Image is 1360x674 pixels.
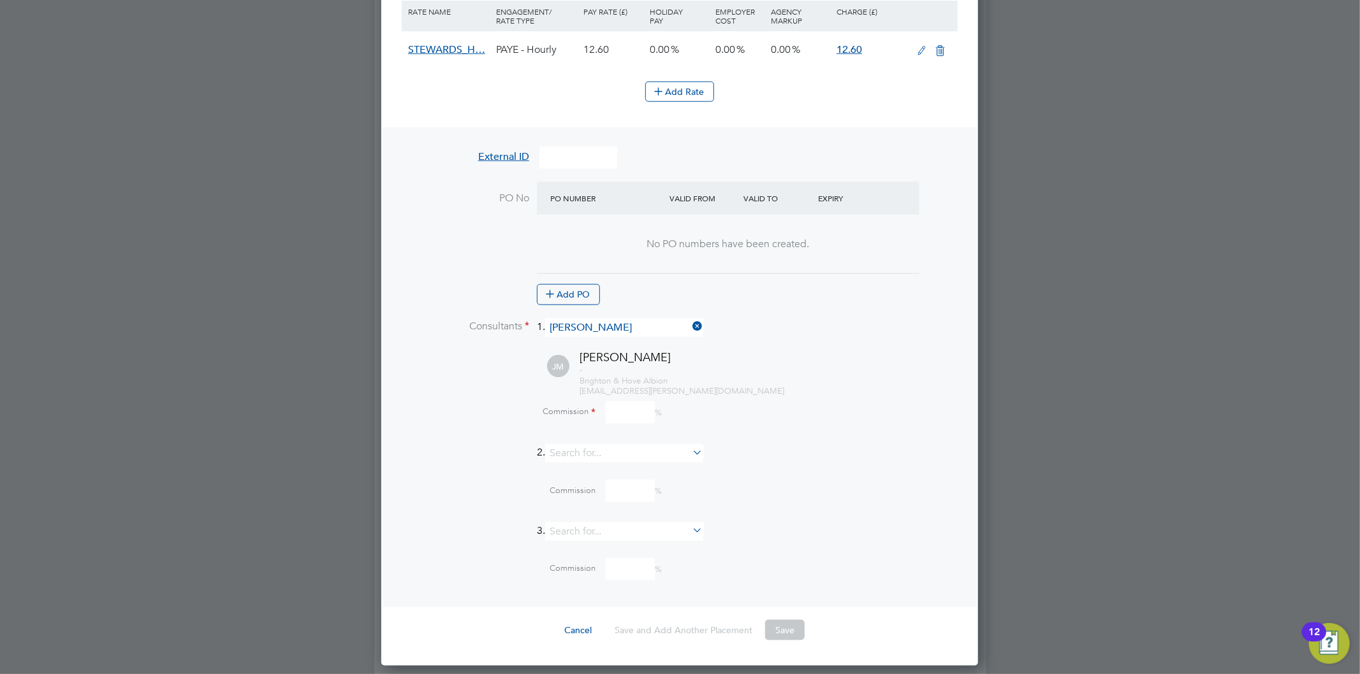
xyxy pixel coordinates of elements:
[713,1,768,31] div: Employer Cost
[580,350,671,364] span: [PERSON_NAME]
[402,320,529,333] label: Consultants
[547,187,666,210] div: PO Number
[771,43,791,56] span: 0.00
[645,82,714,102] button: Add Rate
[647,1,712,31] div: Holiday Pay
[580,375,668,386] span: Brighton & Hove Albion
[580,364,582,375] span: -
[547,355,569,378] span: JM
[580,385,784,396] span: [EMAIL_ADDRESS][PERSON_NAME][DOMAIN_NAME]
[604,620,763,640] button: Save and Add Another Placement
[666,187,741,210] div: Valid From
[716,43,736,56] span: 0.00
[765,620,805,640] button: Save
[468,564,662,575] span: %
[402,522,958,554] li: 3.
[833,1,910,22] div: Charge (£)
[1309,623,1350,664] button: Open Resource Center, 12 new notifications
[545,444,703,462] input: Search for...
[768,1,833,31] div: Agency Markup
[837,43,862,56] span: 12.60
[478,150,529,163] span: External ID
[650,43,669,56] span: 0.00
[468,407,662,418] span: %
[402,192,529,205] label: PO No
[815,187,889,210] div: Expiry
[468,406,596,419] label: Commission
[408,43,485,56] span: STEWARDS_H…
[1308,632,1320,649] div: 12
[493,1,581,31] div: Engagement/ Rate Type
[545,522,703,541] input: Search for...
[554,620,602,640] button: Cancel
[550,238,907,251] div: No PO numbers have been created.
[405,1,493,22] div: Rate Name
[468,563,596,574] label: Commission
[468,485,596,496] label: Commission
[581,31,647,68] div: 12.60
[468,485,662,496] span: %
[493,31,581,68] div: PAYE - Hourly
[402,319,958,350] li: 1.
[741,187,815,210] div: Valid To
[545,319,703,337] input: Search for...
[402,444,958,475] li: 2.
[581,1,647,22] div: Pay Rate (£)
[537,284,600,305] button: Add PO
